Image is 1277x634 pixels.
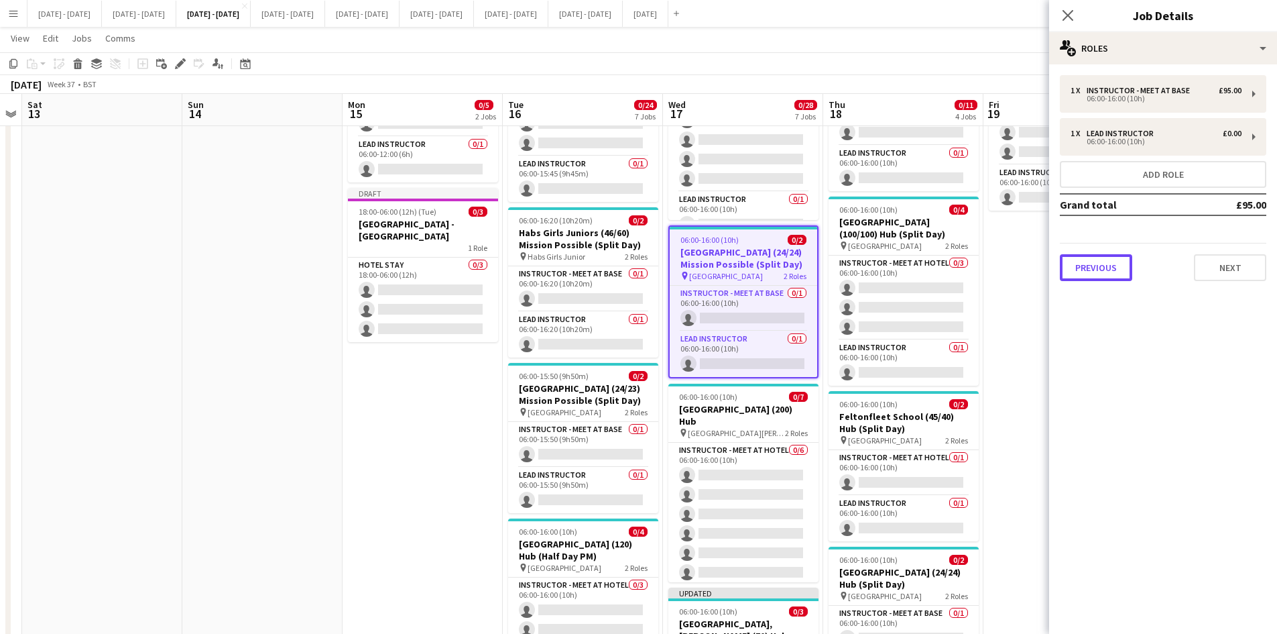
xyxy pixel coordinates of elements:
[100,30,141,47] a: Comms
[469,207,487,217] span: 0/3
[1223,129,1241,138] div: £0.00
[829,256,979,340] app-card-role: Instructor - Meet at Hotel0/306:00-16:00 (10h)
[668,403,818,427] h3: [GEOGRAPHIC_DATA] (200) Hub
[348,218,498,242] h3: [GEOGRAPHIC_DATA] - [GEOGRAPHIC_DATA]
[359,207,436,217] span: 18:00-06:00 (12h) (Tue)
[668,384,818,582] div: 06:00-16:00 (10h)0/7[GEOGRAPHIC_DATA] (200) Hub [GEOGRAPHIC_DATA][PERSON_NAME]2 RolesInstructor -...
[794,100,817,110] span: 0/28
[519,215,593,225] span: 06:00-16:20 (10h20m)
[668,99,686,111] span: Wed
[668,443,818,586] app-card-role: Instructor - Meet at Hotel0/606:00-16:00 (10h)
[508,156,658,202] app-card-role: Lead Instructor0/106:00-15:45 (9h45m)
[1060,254,1132,281] button: Previous
[188,99,204,111] span: Sun
[11,32,29,44] span: View
[528,407,601,417] span: [GEOGRAPHIC_DATA]
[251,1,325,27] button: [DATE] - [DATE]
[348,188,498,342] app-job-card: Draft18:00-06:00 (12h) (Tue)0/3[GEOGRAPHIC_DATA] - [GEOGRAPHIC_DATA]1 RoleHotel Stay0/318:00-06:0...
[348,99,365,111] span: Mon
[508,207,658,358] div: 06:00-16:20 (10h20m)0/2Habs Girls Juniors (46/60) Mission Possible (Split Day) Habs Girls Junior2...
[839,205,898,215] span: 06:00-16:00 (10h)
[325,1,400,27] button: [DATE] - [DATE]
[1071,129,1087,138] div: 1 x
[400,1,474,27] button: [DATE] - [DATE]
[829,216,979,240] h3: [GEOGRAPHIC_DATA] (100/100) Hub (Split Day)
[945,591,968,601] span: 2 Roles
[519,371,589,381] span: 06:00-15:50 (9h50m)
[785,428,808,438] span: 2 Roles
[848,435,922,445] span: [GEOGRAPHIC_DATA]
[508,422,658,468] app-card-role: Instructor - Meet at Base0/106:00-15:50 (9h50m)
[848,591,922,601] span: [GEOGRAPHIC_DATA]
[508,363,658,513] div: 06:00-15:50 (9h50m)0/2[GEOGRAPHIC_DATA] (24/23) Mission Possible (Split Day) [GEOGRAPHIC_DATA]2 R...
[784,271,806,281] span: 2 Roles
[945,435,968,445] span: 2 Roles
[829,566,979,590] h3: [GEOGRAPHIC_DATA] (24/24) Hub (Split Day)
[508,312,658,358] app-card-role: Lead Instructor0/106:00-16:20 (10h20m)
[949,555,968,565] span: 0/2
[548,1,623,27] button: [DATE] - [DATE]
[508,99,524,111] span: Tue
[25,106,42,121] span: 13
[528,252,585,262] span: Habs Girls Junior
[827,106,845,121] span: 18
[949,205,968,215] span: 0/4
[945,241,968,251] span: 2 Roles
[506,106,524,121] span: 16
[348,137,498,182] app-card-role: Lead Instructor0/106:00-12:00 (6h)
[680,235,739,245] span: 06:00-16:00 (10h)
[1060,194,1194,215] td: Grand total
[670,286,817,331] app-card-role: Instructor - Meet at Base0/106:00-16:00 (10h)
[508,266,658,312] app-card-role: Instructor - Meet at Base0/106:00-16:20 (10h20m)
[83,79,97,89] div: BST
[666,106,686,121] span: 17
[689,271,763,281] span: [GEOGRAPHIC_DATA]
[668,588,818,598] div: Updated
[955,100,977,110] span: 0/11
[955,111,977,121] div: 4 Jobs
[848,241,922,251] span: [GEOGRAPHIC_DATA]
[795,111,816,121] div: 7 Jobs
[105,32,135,44] span: Comms
[1071,95,1241,102] div: 06:00-16:00 (10h)
[468,243,487,253] span: 1 Role
[829,391,979,541] app-job-card: 06:00-16:00 (10h)0/2Feltonfleet School (45/40) Hub (Split Day) [GEOGRAPHIC_DATA]2 RolesInstructor...
[519,527,577,537] span: 06:00-16:00 (10h)
[668,192,818,237] app-card-role: Lead Instructor0/106:00-16:00 (10h)
[949,399,968,409] span: 0/2
[27,99,42,111] span: Sat
[688,428,785,438] span: [GEOGRAPHIC_DATA][PERSON_NAME]
[629,371,648,381] span: 0/2
[508,468,658,513] app-card-role: Lead Instructor0/106:00-15:50 (9h50m)
[629,527,648,537] span: 0/4
[829,340,979,386] app-card-role: Lead Instructor0/106:00-16:00 (10h)
[1087,129,1159,138] div: Lead Instructor
[679,606,737,617] span: 06:00-16:00 (10h)
[679,392,737,402] span: 06:00-16:00 (10h)
[5,30,35,47] a: View
[186,106,204,121] span: 14
[474,1,548,27] button: [DATE] - [DATE]
[38,30,64,47] a: Edit
[1087,86,1195,95] div: Instructor - Meet at Base
[1049,7,1277,24] h3: Job Details
[11,78,42,91] div: [DATE]
[475,111,496,121] div: 2 Jobs
[625,563,648,573] span: 2 Roles
[829,99,845,111] span: Thu
[528,563,601,573] span: [GEOGRAPHIC_DATA]
[102,1,176,27] button: [DATE] - [DATE]
[829,450,979,496] app-card-role: Instructor - Meet at Hotel0/106:00-16:00 (10h)
[839,555,898,565] span: 06:00-16:00 (10h)
[629,215,648,225] span: 0/2
[508,227,658,251] h3: Habs Girls Juniors (46/60) Mission Possible (Split Day)
[1194,194,1266,215] td: £95.00
[989,165,1139,211] app-card-role: Lead Instructor0/106:00-16:00 (10h)
[989,99,999,111] span: Fri
[43,32,58,44] span: Edit
[829,197,979,386] div: 06:00-16:00 (10h)0/4[GEOGRAPHIC_DATA] (100/100) Hub (Split Day) [GEOGRAPHIC_DATA]2 RolesInstructo...
[789,392,808,402] span: 0/7
[348,188,498,199] div: Draft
